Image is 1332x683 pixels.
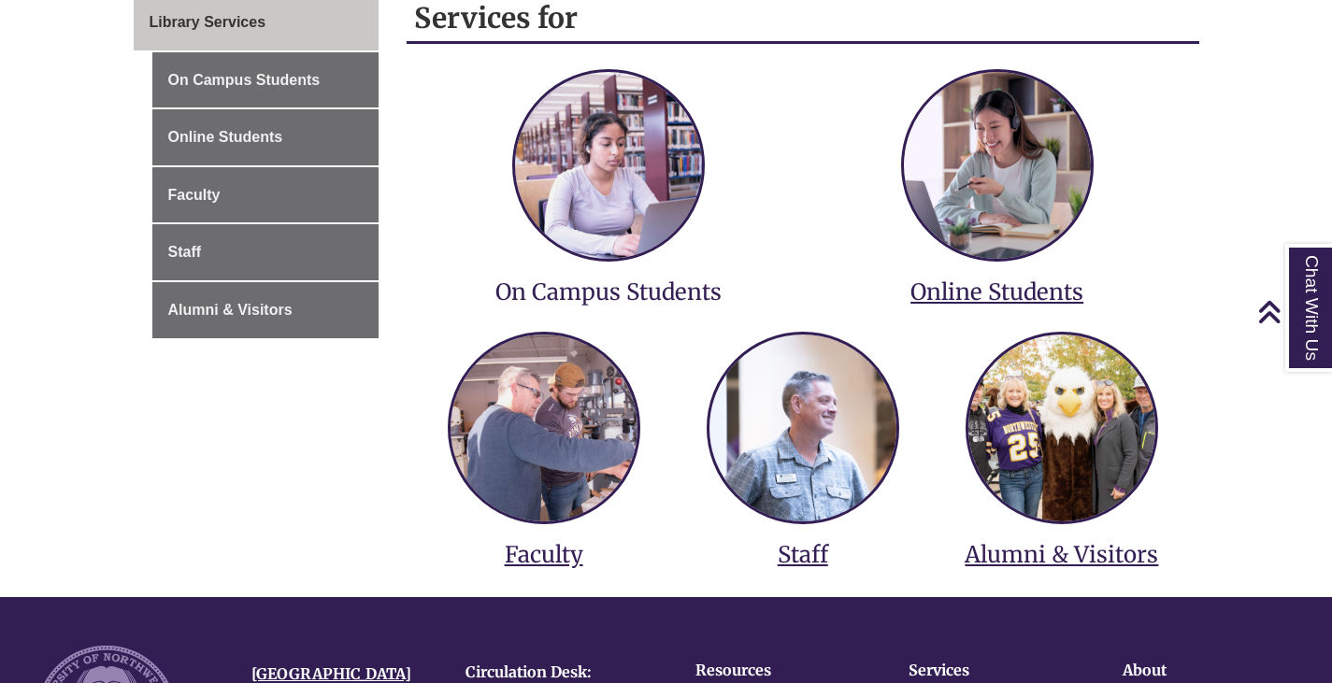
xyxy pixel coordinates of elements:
[1123,662,1279,679] h4: About
[687,316,918,569] a: services for staff Staff
[152,109,380,165] a: Online Students
[1257,299,1327,324] a: Back to Top
[817,53,1178,306] a: services for online students Online Students
[152,282,380,338] a: Alumni & Visitors
[709,334,896,521] img: services for staff
[428,316,659,569] a: services for faculty Faculty
[428,53,789,306] a: services for on campus students On Campus Students
[251,664,411,683] a: [GEOGRAPHIC_DATA]
[695,662,852,679] h4: Resources
[152,52,380,108] a: On Campus Students
[968,334,1155,521] img: services for alumni and visitors
[687,540,918,569] h3: Staff
[152,167,380,223] a: Faculty
[515,72,702,259] img: services for on campus students
[152,224,380,280] a: Staff
[428,277,789,306] h3: On Campus Students
[451,334,637,521] img: services for faculty
[465,664,652,681] h4: Circulation Desk:
[150,14,266,30] span: Library Services
[946,316,1177,569] a: services for alumni and visitors Alumni & Visitors
[904,72,1091,259] img: services for online students
[909,662,1065,679] h4: Services
[946,540,1177,569] h3: Alumni & Visitors
[817,277,1178,306] h3: Online Students
[428,540,659,569] h3: Faculty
